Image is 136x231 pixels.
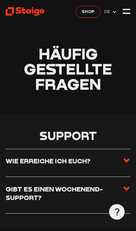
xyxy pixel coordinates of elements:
[40,128,97,143] span: Support
[76,6,100,18] a: Shop
[6,185,123,202] h3: Gibt es einen Wochenend-Support?
[104,9,112,15] span: DE
[82,9,94,14] span: Shop
[6,157,90,165] h3: Wie erreiche ich euch?
[24,44,112,94] span: Häufig gestellte Fragen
